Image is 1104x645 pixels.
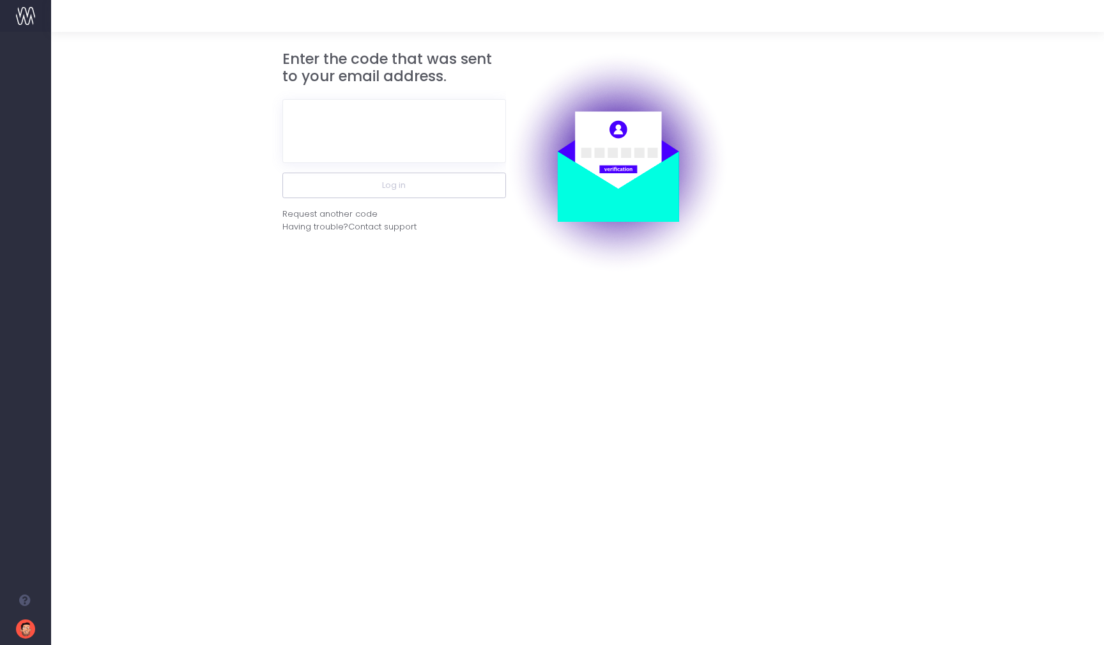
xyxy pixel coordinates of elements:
div: Having trouble? [282,221,506,233]
span: Contact support [348,221,417,233]
h3: Enter the code that was sent to your email address. [282,51,506,86]
img: auth.png [506,51,730,274]
button: Log in [282,173,506,198]
div: Request another code [282,208,378,221]
img: images/default_profile_image.png [16,619,35,639]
